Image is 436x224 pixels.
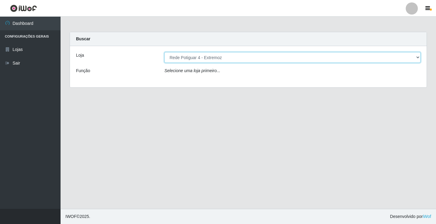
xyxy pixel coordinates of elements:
label: Loja [76,52,84,59]
i: Selecione uma loja primeiro... [164,68,220,73]
span: IWOF [65,214,77,219]
a: iWof [423,214,431,219]
label: Função [76,68,90,74]
span: Desenvolvido por [390,213,431,220]
span: © 2025 . [65,213,90,220]
strong: Buscar [76,36,90,41]
img: CoreUI Logo [10,5,37,12]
